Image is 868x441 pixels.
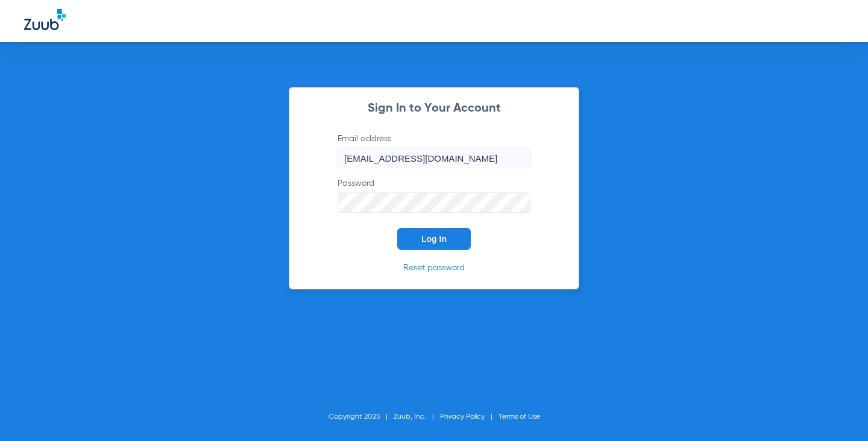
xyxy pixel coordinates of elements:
[319,103,549,115] h2: Sign In to Your Account
[421,234,447,244] span: Log In
[397,228,471,250] button: Log In
[403,264,465,272] a: Reset password
[329,411,394,423] li: Copyright 2025
[338,133,530,168] label: Email address
[498,413,540,420] a: Terms of Use
[338,192,530,213] input: Password
[24,9,66,30] img: Zuub Logo
[394,411,440,423] li: Zuub, Inc.
[338,148,530,168] input: Email address
[440,413,485,420] a: Privacy Policy
[338,177,530,213] label: Password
